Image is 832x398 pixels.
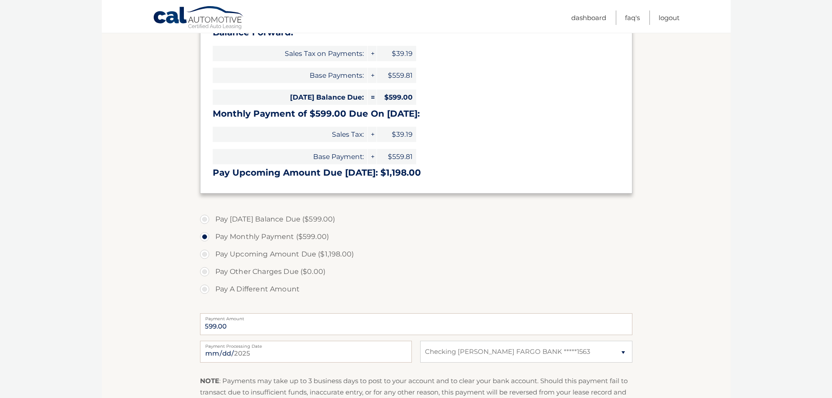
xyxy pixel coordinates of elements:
[213,127,367,142] span: Sales Tax:
[368,90,376,105] span: =
[200,263,632,280] label: Pay Other Charges Due ($0.00)
[377,149,416,164] span: $559.81
[200,211,632,228] label: Pay [DATE] Balance Due ($599.00)
[213,108,620,119] h3: Monthly Payment of $599.00 Due On [DATE]:
[659,10,680,25] a: Logout
[200,313,632,320] label: Payment Amount
[368,46,376,61] span: +
[377,127,416,142] span: $39.19
[200,246,632,263] label: Pay Upcoming Amount Due ($1,198.00)
[200,377,219,385] strong: NOTE
[377,90,416,105] span: $599.00
[153,6,245,31] a: Cal Automotive
[571,10,606,25] a: Dashboard
[200,341,412,363] input: Payment Date
[213,90,367,105] span: [DATE] Balance Due:
[368,149,376,164] span: +
[200,280,632,298] label: Pay A Different Amount
[213,68,367,83] span: Base Payments:
[377,68,416,83] span: $559.81
[213,167,620,178] h3: Pay Upcoming Amount Due [DATE]: $1,198.00
[213,46,367,61] span: Sales Tax on Payments:
[200,313,632,335] input: Payment Amount
[377,46,416,61] span: $39.19
[368,127,376,142] span: +
[625,10,640,25] a: FAQ's
[200,228,632,246] label: Pay Monthly Payment ($599.00)
[368,68,376,83] span: +
[200,341,412,348] label: Payment Processing Date
[213,149,367,164] span: Base Payment:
